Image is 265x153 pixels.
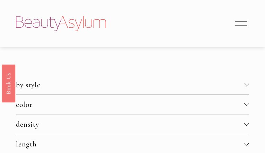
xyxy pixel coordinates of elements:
span: color [16,100,244,109]
span: by style [16,80,244,89]
a: Book Us [2,64,15,102]
button: color [16,95,249,114]
span: length [16,139,244,148]
button: density [16,114,249,134]
button: by style [16,75,249,94]
span: density [16,120,244,129]
img: Beauty Asylum | Bridal Hair &amp; Makeup Charlotte &amp; Atlanta [16,16,106,31]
